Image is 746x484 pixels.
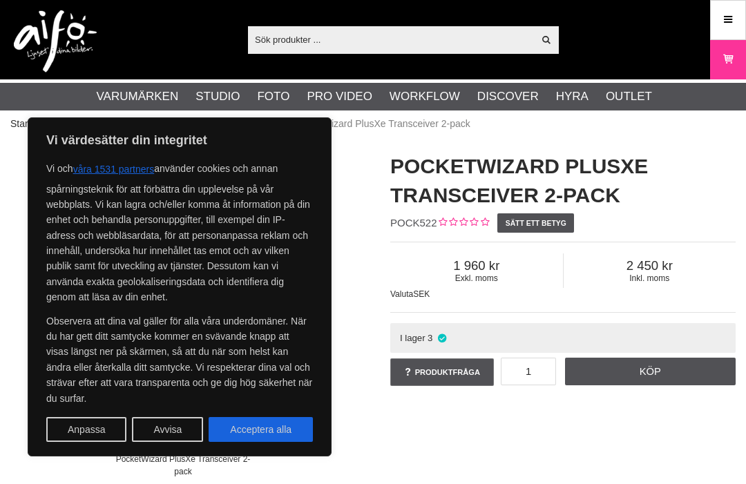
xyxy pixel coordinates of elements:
[257,88,289,106] a: Foto
[10,117,31,131] a: Start
[413,289,430,299] span: SEK
[390,152,736,210] h1: PocketWizard PlusXe Transceiver 2-pack
[390,258,563,273] span: 1 960
[307,88,372,106] a: Pro Video
[400,333,425,343] span: I lager
[556,88,589,106] a: Hyra
[46,132,313,148] p: Vi värdesätter din integritet
[132,417,203,442] button: Avvisa
[209,417,313,442] button: Acceptera alla
[293,117,470,131] span: PocketWizard PlusXe Transceiver 2-pack
[390,217,437,229] span: POCK522
[390,88,460,106] a: Workflow
[10,138,356,483] img: PocketWizard PlusXe Transceiver 2-pack
[390,358,494,386] a: Produktfråga
[390,273,563,283] span: Exkl. moms
[436,333,448,343] i: I lager
[564,258,736,273] span: 2 450
[97,447,269,483] div: PocketWizard PlusXe Transceiver 2-pack
[390,289,413,299] span: Valuta
[497,213,574,233] a: Sätt ett betyg
[195,88,240,106] a: Studio
[28,117,332,456] div: Vi värdesätter din integritet
[14,10,97,72] img: logo.png
[437,216,489,231] div: Kundbetyg: 0
[477,88,539,106] a: Discover
[73,157,155,182] button: våra 1531 partners
[565,358,736,385] a: Köp
[564,273,736,283] span: Inkl. moms
[97,88,179,106] a: Varumärken
[46,417,126,442] button: Anpassa
[46,313,313,406] p: Observera att dina val gäller för alla våra underdomäner. När du har gett ditt samtycke kommer en...
[248,29,533,50] input: Sök produkter ...
[46,157,313,305] p: Vi och använder cookies och annan spårningsteknik för att förbättra din upplevelse på vår webbpla...
[606,88,652,106] a: Outlet
[428,333,432,343] span: 3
